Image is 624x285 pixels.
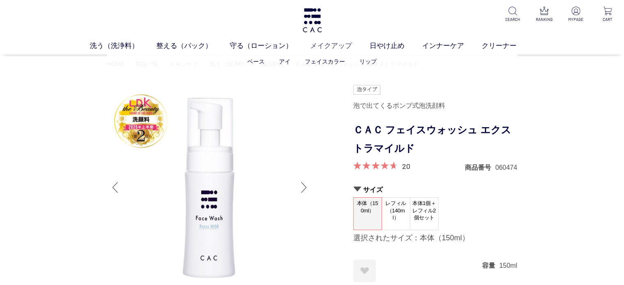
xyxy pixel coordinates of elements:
[90,41,156,51] a: 洗う（洗浄料）
[353,260,376,282] a: お気に入りに登録する
[410,198,438,223] span: 本体1個＋レフィル2個セット
[597,16,617,23] p: CART
[482,261,499,270] dt: 容量
[495,163,517,172] dd: 060474
[230,41,310,51] a: 守る（ローション）
[534,16,554,23] p: RANKING
[310,41,370,51] a: メイクアップ
[422,41,482,51] a: インナーケア
[353,99,517,113] div: 泡で出てくるポンプ式泡洗顔料
[305,58,345,65] a: フェイスカラー
[503,16,523,23] p: SEARCH
[353,121,517,158] h1: ＣＡＣ フェイスウォッシュ エクストラマイルド
[156,41,230,51] a: 整える（パック）
[353,185,517,194] h2: サイズ
[402,162,410,171] a: 20
[302,8,323,32] img: logo
[503,7,523,23] a: SEARCH
[279,58,290,65] a: アイ
[482,41,534,51] a: クリーナー
[499,261,517,270] dd: 150ml
[354,198,382,221] span: 本体（150ml）
[359,58,377,65] a: リップ
[597,7,617,23] a: CART
[247,58,265,65] a: ベース
[566,16,586,23] p: MYPAGE
[296,171,312,204] div: Next slide
[353,233,517,243] div: 選択されたサイズ：本体（150ml）
[465,163,495,172] dt: 商品番号
[107,171,123,204] div: Previous slide
[370,41,422,51] a: 日やけ止め
[353,85,380,95] img: 泡タイプ
[382,198,410,223] span: レフィル（140ml）
[534,7,554,23] a: RANKING
[566,7,586,23] a: MYPAGE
